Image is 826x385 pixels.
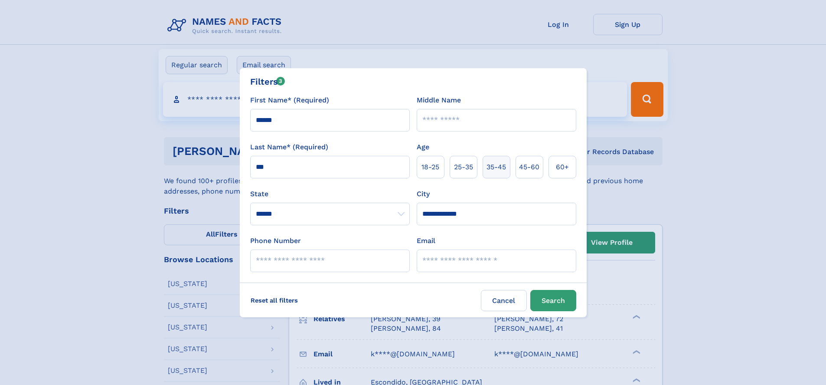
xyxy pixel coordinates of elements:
div: Filters [250,75,285,88]
label: Middle Name [417,95,461,105]
span: 18‑25 [421,162,439,172]
label: Last Name* (Required) [250,142,328,152]
span: 35‑45 [486,162,506,172]
label: City [417,189,430,199]
span: 25‑35 [454,162,473,172]
label: Email [417,236,435,246]
label: Reset all filters [245,290,304,311]
span: 60+ [556,162,569,172]
label: State [250,189,410,199]
label: Cancel [481,290,527,311]
span: 45‑60 [519,162,539,172]
label: Age [417,142,429,152]
button: Search [530,290,576,311]
label: Phone Number [250,236,301,246]
label: First Name* (Required) [250,95,329,105]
